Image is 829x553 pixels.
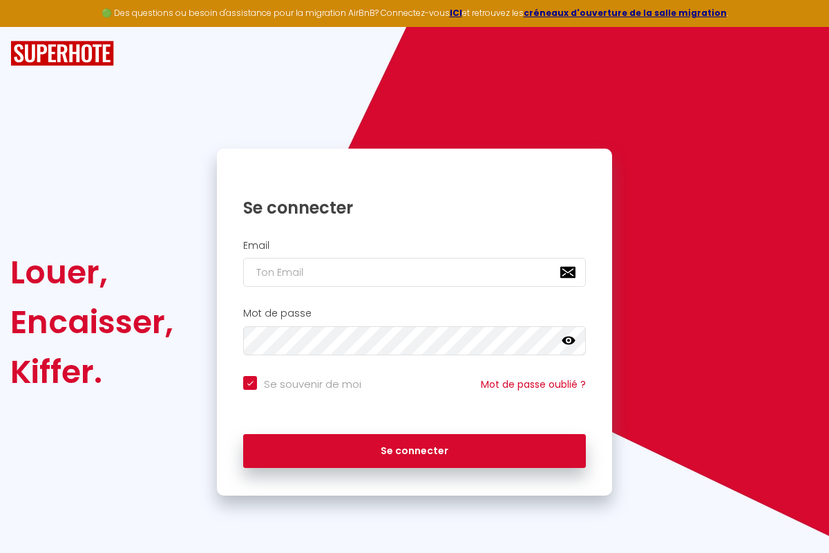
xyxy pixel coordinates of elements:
[10,347,173,397] div: Kiffer.
[243,258,586,287] input: Ton Email
[243,434,586,469] button: Se connecter
[243,308,586,319] h2: Mot de passe
[10,247,173,297] div: Louer,
[243,197,586,218] h1: Se connecter
[11,6,53,47] button: Ouvrir le widget de chat LiveChat
[10,297,173,347] div: Encaisser,
[10,41,114,66] img: SuperHote logo
[243,240,586,252] h2: Email
[481,377,586,391] a: Mot de passe oublié ?
[524,7,727,19] a: créneaux d'ouverture de la salle migration
[450,7,462,19] a: ICI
